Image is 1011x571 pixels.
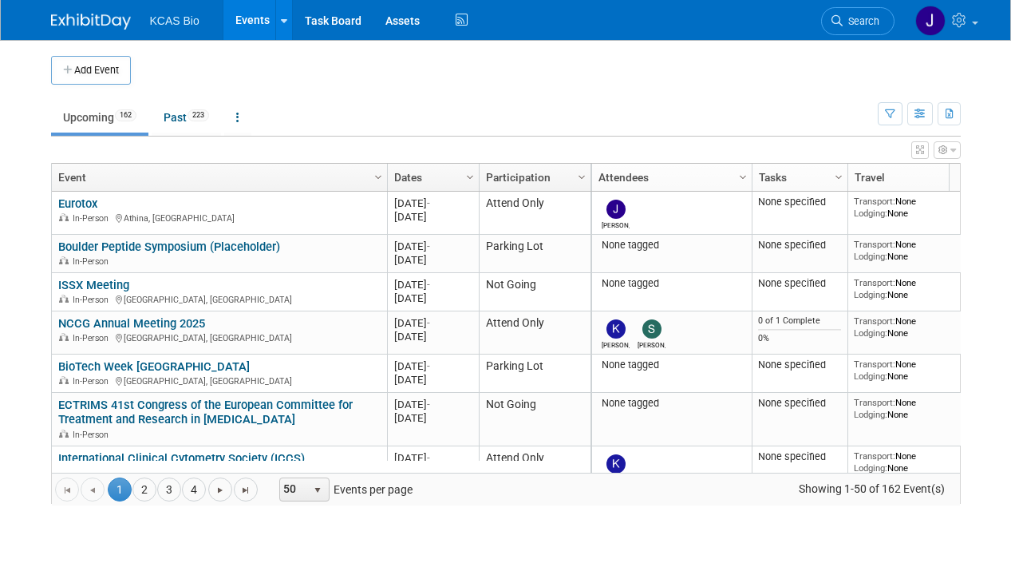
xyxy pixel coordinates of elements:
a: Participation [486,164,580,191]
span: Showing 1-50 of 162 Event(s) [784,478,959,500]
div: None specified [758,277,841,290]
div: [DATE] [394,196,472,210]
span: Column Settings [464,171,476,184]
div: [DATE] [394,316,472,330]
div: None None [854,450,969,474]
span: Transport: [854,315,895,327]
a: Go to the first page [55,478,79,502]
span: Lodging: [854,289,887,300]
span: 1 [108,478,132,502]
span: Events per page [259,478,428,502]
a: Column Settings [734,164,752,188]
a: Column Settings [573,164,590,188]
div: None specified [758,450,841,463]
img: Karla Moncada [606,454,626,474]
a: Boulder Peptide Symposium (Placeholder) [58,240,280,254]
span: In-Person [73,333,113,343]
span: Transport: [854,277,895,288]
span: In-Person [73,295,113,305]
span: - [427,240,430,252]
div: [DATE] [394,210,472,224]
img: In-Person Event [59,213,69,221]
div: None None [854,397,969,420]
div: [GEOGRAPHIC_DATA], [GEOGRAPHIC_DATA] [58,331,380,344]
td: Attend Only [479,192,590,235]
a: 4 [182,478,206,502]
div: Sara Herrmann [638,339,665,349]
a: Go to the last page [234,478,258,502]
span: Column Settings [832,171,845,184]
div: None specified [758,359,841,371]
div: None specified [758,196,841,208]
button: Add Event [51,56,131,85]
td: Parking Lot [479,235,590,273]
span: 223 [188,109,209,121]
img: Jeff Goddard [606,200,626,219]
span: Transport: [854,450,895,462]
div: [GEOGRAPHIC_DATA], [GEOGRAPHIC_DATA] [58,292,380,306]
div: [DATE] [394,240,472,253]
div: None specified [758,397,841,410]
span: Transport: [854,196,895,207]
a: ISSX Meeting [58,278,129,292]
a: Search [821,7,894,35]
span: KCAS Bio [150,14,199,27]
td: Attend Only [479,446,590,490]
div: [DATE] [394,398,472,411]
img: Karla Moncada [606,319,626,339]
div: None tagged [598,277,745,290]
a: Tasks [759,164,837,191]
div: [DATE] [394,253,472,267]
span: 50 [280,478,307,501]
div: [DATE] [394,451,472,465]
span: Go to the previous page [86,484,99,497]
span: In-Person [73,376,113,387]
span: Column Settings [372,171,385,184]
td: Not Going [479,393,590,446]
span: 162 [115,109,136,121]
div: 0 of 1 Complete [758,315,841,327]
img: In-Person Event [59,295,69,303]
a: Upcoming162 [51,102,148,133]
span: Column Settings [575,171,588,184]
img: Jocelyn King [915,6,946,36]
a: 2 [132,478,156,502]
div: [DATE] [394,330,472,343]
a: NCCG Annual Meeting 2025 [58,316,205,331]
img: Sara Herrmann [642,319,661,339]
div: Athina, [GEOGRAPHIC_DATA] [58,211,380,224]
div: 0% [758,333,841,344]
span: - [427,360,430,372]
span: select [311,484,324,497]
a: Column Settings [830,164,847,188]
div: None tagged [598,397,745,410]
a: Go to the previous page [81,478,105,502]
span: Go to the last page [239,484,252,497]
a: Travel [855,164,965,191]
img: ExhibitDay [51,14,131,30]
span: Search [843,15,879,27]
a: Go to the next page [208,478,232,502]
img: In-Person Event [59,430,69,438]
a: Dates [394,164,468,191]
div: None None [854,239,969,262]
div: None tagged [598,239,745,252]
a: Column Settings [461,164,479,188]
a: Attendees [598,164,741,191]
span: Go to the first page [61,484,73,497]
div: None None [854,315,969,339]
img: In-Person Event [59,256,69,264]
span: Lodging: [854,409,887,420]
span: Transport: [854,359,895,370]
a: Event [58,164,377,191]
a: 3 [157,478,181,502]
span: Column Settings [737,171,749,184]
div: None None [854,196,969,219]
td: Parking Lot [479,355,590,393]
span: - [427,399,430,410]
div: [DATE] [394,411,472,425]
div: [DATE] [394,373,472,387]
span: Transport: [854,397,895,408]
span: - [427,197,430,209]
span: - [427,317,430,329]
